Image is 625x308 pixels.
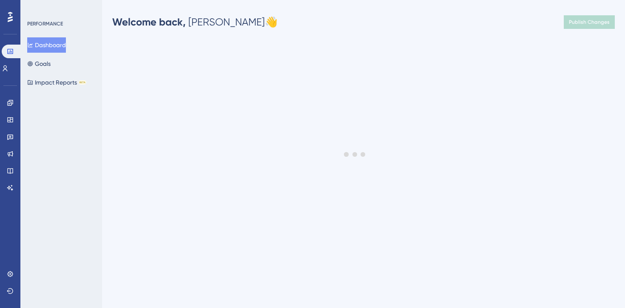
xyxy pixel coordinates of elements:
[27,37,66,53] button: Dashboard
[564,15,615,29] button: Publish Changes
[27,75,86,90] button: Impact ReportsBETA
[112,15,278,29] div: [PERSON_NAME] 👋
[112,16,186,28] span: Welcome back,
[79,80,86,85] div: BETA
[27,20,63,27] div: PERFORMANCE
[569,19,610,25] span: Publish Changes
[27,56,51,71] button: Goals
